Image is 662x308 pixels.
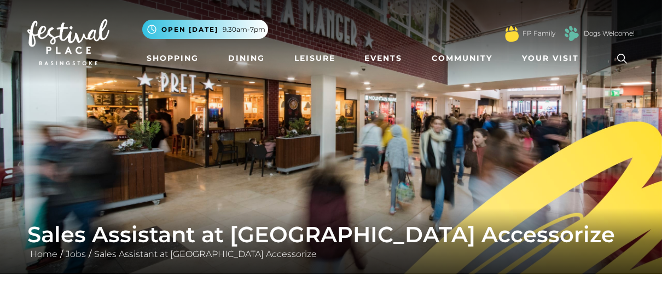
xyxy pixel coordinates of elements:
a: Home [27,249,60,259]
a: Events [360,48,407,69]
a: Community [427,48,497,69]
a: Dogs Welcome! [584,28,635,38]
span: Open [DATE] [161,25,218,35]
a: Jobs [63,249,89,259]
a: FP Family [522,28,555,38]
a: Your Visit [518,48,589,69]
span: 9.30am-7pm [223,25,265,35]
a: Shopping [142,48,203,69]
a: Leisure [290,48,340,69]
button: Open [DATE] 9.30am-7pm [142,20,268,39]
span: Your Visit [522,53,579,64]
div: / / [19,221,643,261]
a: Sales Assistant at [GEOGRAPHIC_DATA] Accessorize [91,249,320,259]
a: Dining [224,48,269,69]
img: Festival Place Logo [27,19,109,65]
h1: Sales Assistant at [GEOGRAPHIC_DATA] Accessorize [27,221,635,248]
